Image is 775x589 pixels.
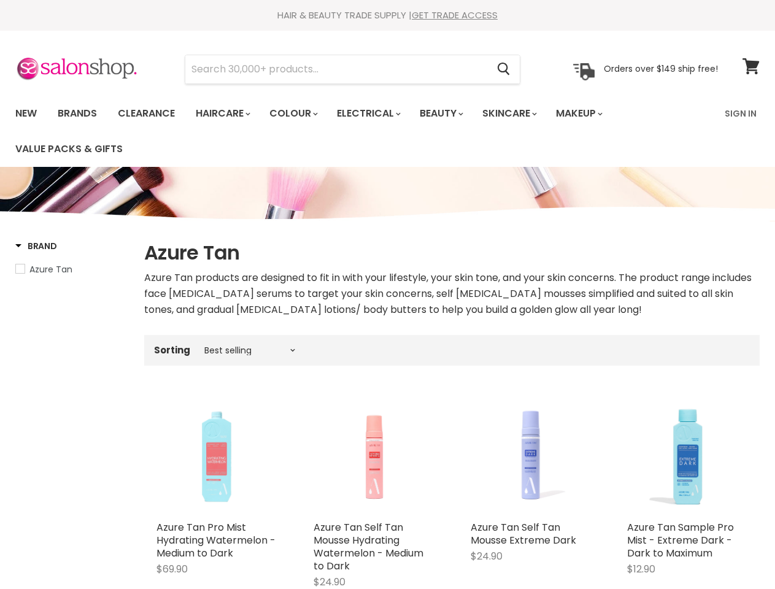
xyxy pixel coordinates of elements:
a: Azure Tan Pro Mist Hydrating Watermelon - Medium to Dark [156,520,276,560]
span: $12.90 [627,562,655,576]
a: Sign In [717,101,764,126]
p: Orders over $149 ship free! [604,63,718,74]
img: Azure Tan Pro Mist Hydrating Watermelon - Medium to Dark [156,395,277,515]
a: Colour [260,101,325,126]
a: Azure Tan Self Tan Mousse Hydrating Watermelon - Medium to Dark [314,520,423,573]
a: GET TRADE ACCESS [412,9,498,21]
span: $24.90 [471,549,503,563]
h1: Azure Tan [144,240,760,266]
span: Azure Tan [29,263,72,275]
a: Makeup [547,101,610,126]
a: Azure Tan Sample Pro Mist - Extreme Dark - Dark to Maximum [627,520,734,560]
a: Brands [48,101,106,126]
a: Skincare [473,101,544,126]
a: Clearance [109,101,184,126]
input: Search [185,55,487,83]
a: Azure Tan [15,263,129,276]
a: New [6,101,46,126]
img: Azure Tan Self Tan Mousse Extreme Dark [471,395,591,515]
span: Azure Tan products are designed to fit in with your lifestyle, your skin tone, and your skin conc... [144,271,752,317]
img: Azure Tan Sample Pro Mist - Extreme Dark - Dark to Maximum [627,395,747,515]
span: $69.90 [156,562,188,576]
img: Azure Tan Self Tan Mousse Hydrating Watermelon - Medium to Dark [314,395,434,515]
button: Search [487,55,520,83]
span: $24.90 [314,575,345,589]
ul: Main menu [6,96,717,167]
a: Beauty [411,101,471,126]
form: Product [185,55,520,84]
a: Azure Tan Self Tan Mousse Extreme Dark [471,520,576,547]
h3: Brand [15,240,57,252]
a: Value Packs & Gifts [6,136,132,162]
a: Electrical [328,101,408,126]
label: Sorting [154,345,190,355]
a: Haircare [187,101,258,126]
